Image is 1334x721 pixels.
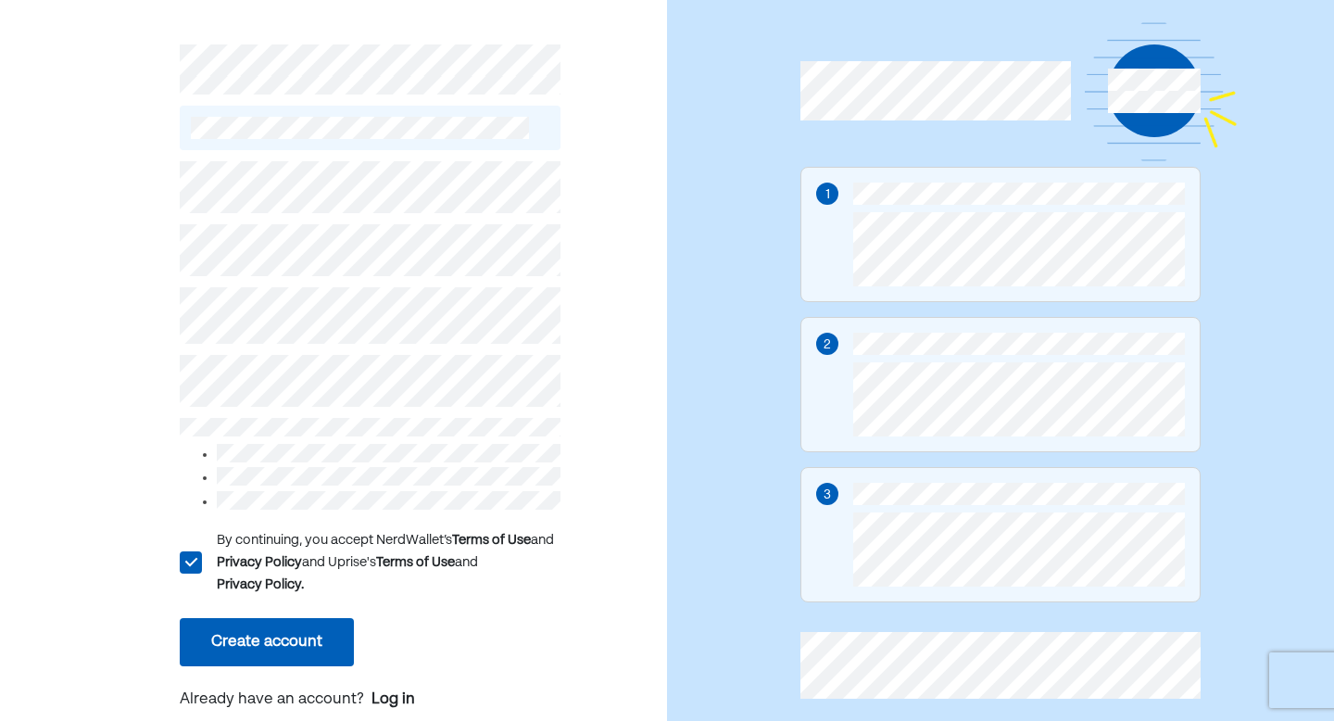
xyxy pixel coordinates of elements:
div: Terms of Use [452,529,531,551]
div: 3 [824,485,831,505]
a: Log in [371,689,415,711]
div: L [179,551,201,574]
div: Terms of Use [376,551,455,574]
div: 1 [825,184,830,205]
button: Create account [180,618,354,666]
div: By continuing, you accept NerdWallet’s and and Uprise's and [217,529,560,596]
div: Privacy Policy. [217,574,304,596]
div: Privacy Policy [217,551,302,574]
div: 2 [824,335,831,355]
p: Already have an account? [180,689,560,713]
